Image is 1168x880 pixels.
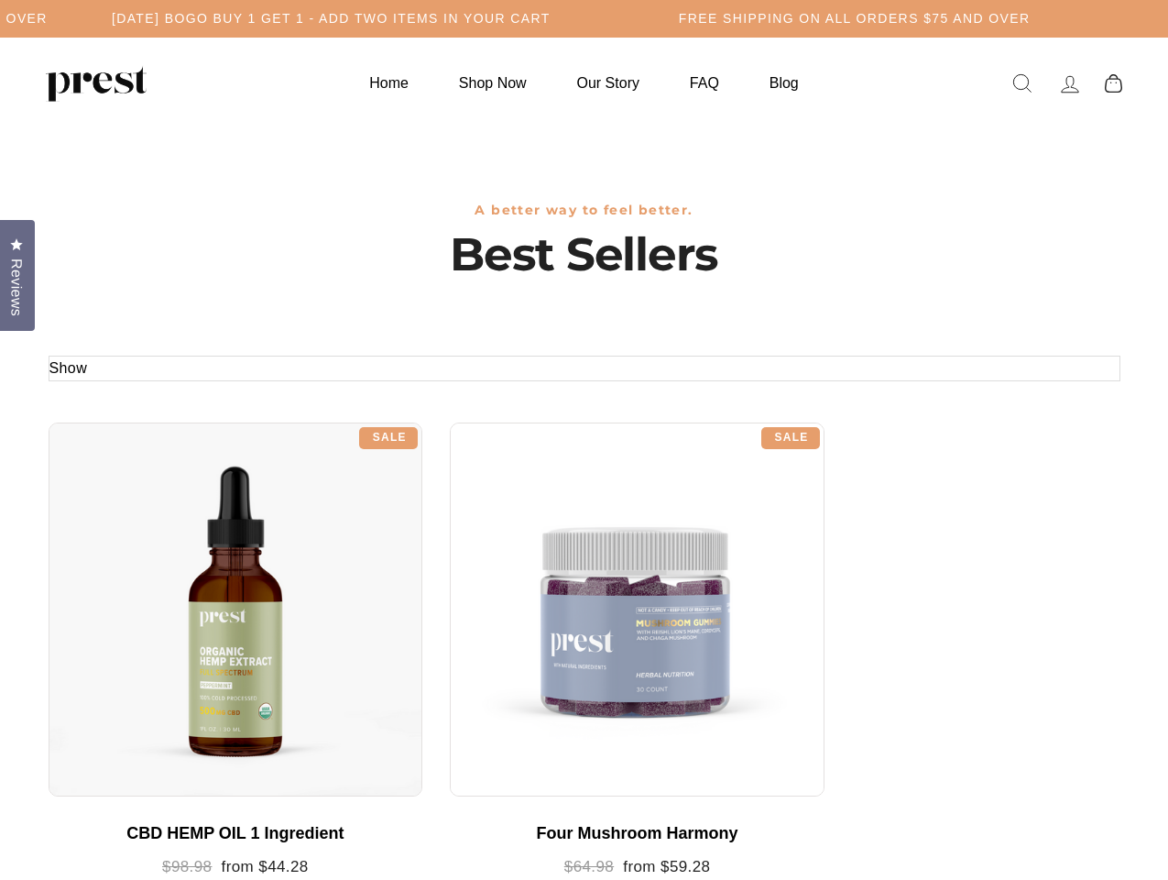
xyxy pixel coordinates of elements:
[554,65,662,101] a: Our Story
[679,11,1031,27] h5: Free Shipping on all orders $75 and over
[67,858,405,877] div: from $44.28
[359,427,418,449] div: Sale
[67,824,405,844] div: CBD HEMP OIL 1 Ingredient
[112,11,551,27] h5: [DATE] BOGO BUY 1 GET 1 - ADD TWO ITEMS IN YOUR CART
[49,357,88,380] button: Show
[436,65,550,101] a: Shop Now
[46,65,147,102] img: PREST ORGANICS
[49,203,1120,218] h3: A better way to feel better.
[468,824,806,844] div: Four Mushroom Harmony
[49,227,1120,282] h1: Best Sellers
[5,258,28,316] span: Reviews
[667,65,742,101] a: FAQ
[761,427,820,449] div: Sale
[162,858,212,875] span: $98.98
[564,858,614,875] span: $64.98
[346,65,431,101] a: Home
[346,65,821,101] ul: Primary
[747,65,822,101] a: Blog
[468,858,806,877] div: from $59.28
